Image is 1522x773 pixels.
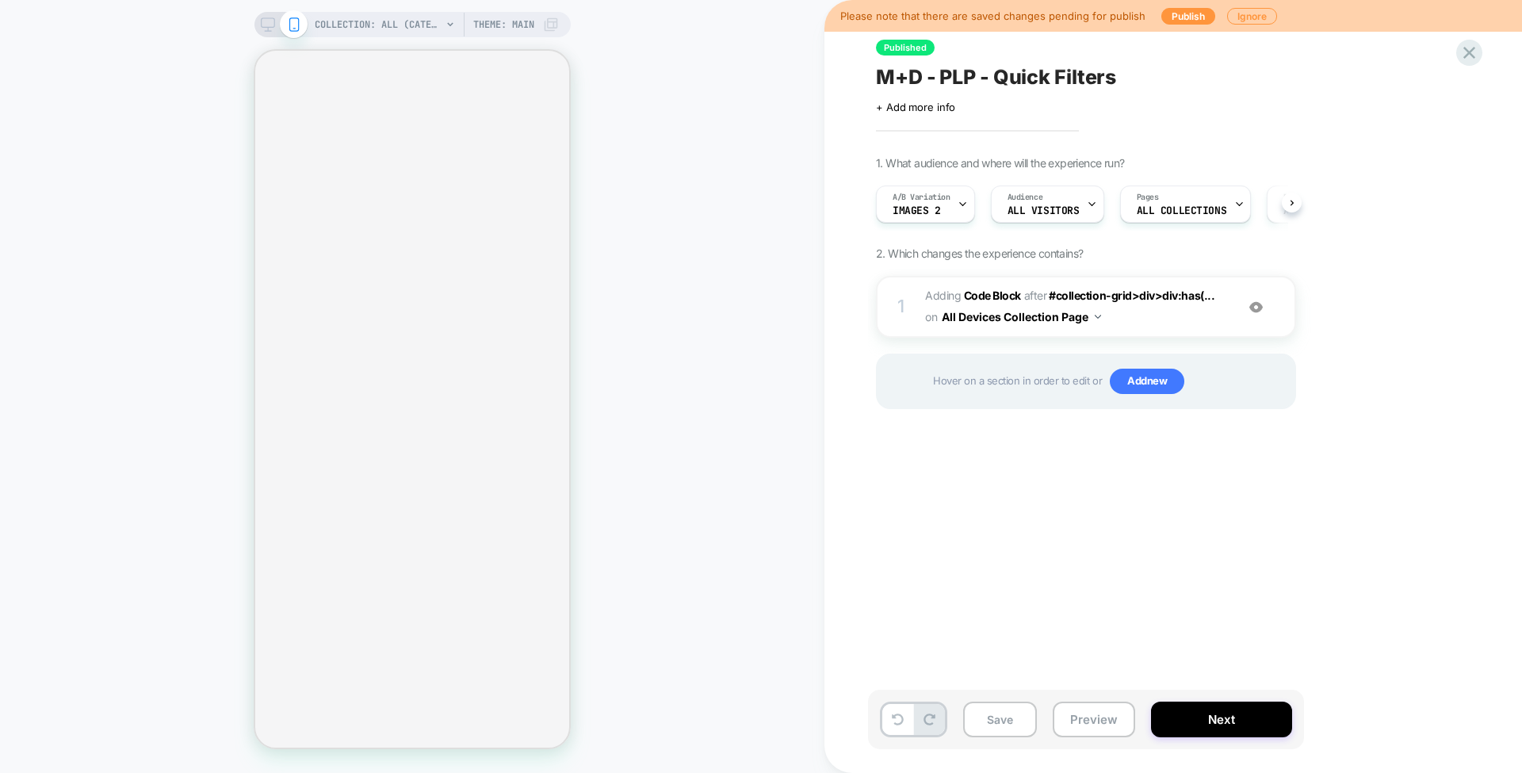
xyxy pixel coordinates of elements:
[1137,192,1159,203] span: Pages
[876,65,1116,89] span: M+D - PLP - Quick Filters
[876,247,1083,260] span: 2. Which changes the experience contains?
[1110,369,1184,394] span: Add new
[1053,702,1135,737] button: Preview
[1049,289,1214,302] span: #collection-grid>div>div:has(...
[1249,300,1263,314] img: crossed eye
[963,702,1037,737] button: Save
[315,12,442,37] span: COLLECTION: All (Category)
[925,307,937,327] span: on
[1283,205,1349,216] span: ALL DEVICES
[876,40,935,55] span: Published
[1008,205,1080,216] span: All Visitors
[1024,289,1047,302] span: AFTER
[1151,702,1292,737] button: Next
[925,289,1021,302] span: Adding
[1227,8,1277,25] button: Ignore
[1283,192,1314,203] span: Devices
[473,12,534,37] span: Theme: MAIN
[876,156,1124,170] span: 1. What audience and where will the experience run?
[876,101,955,113] span: + Add more info
[1137,205,1227,216] span: ALL COLLECTIONS
[893,205,941,216] span: Images 2
[1095,315,1101,319] img: down arrow
[964,289,1021,302] b: Code Block
[1008,192,1043,203] span: Audience
[893,291,909,323] div: 1
[893,192,950,203] span: A/B Variation
[933,369,1287,394] span: Hover on a section in order to edit or
[1161,8,1215,25] button: Publish
[942,305,1101,328] button: All Devices Collection Page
